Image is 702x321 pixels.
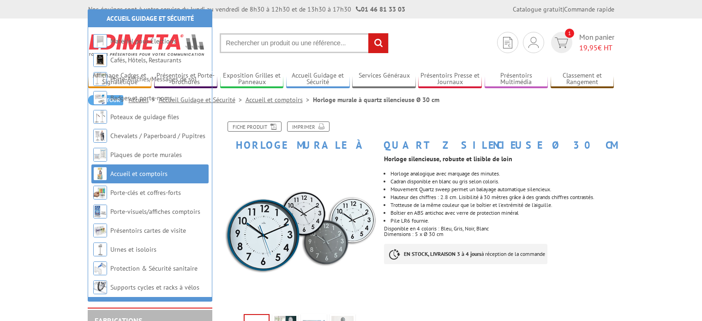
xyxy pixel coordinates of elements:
[390,202,614,208] li: Trotteuse de la même couleur que le boîtier et l’extrémité de l’aiguille.
[368,33,388,53] input: rechercher
[564,5,614,13] a: Commande rapide
[404,250,481,257] strong: EN STOCK, LIVRAISON 3 à 4 jours
[513,5,563,13] a: Catalogue gratuit
[551,72,614,87] a: Classement et Rangement
[390,179,614,184] li: Cadran disponible en blanc ou gris selon coloris.
[110,56,181,64] a: Cafés, Hôtels, Restaurants
[528,37,539,48] img: devis rapide
[93,148,107,162] img: Plaques de porte murales
[352,72,416,87] a: Services Généraux
[565,29,574,38] span: 1
[390,218,614,224] li: Pile LR6 fournie.
[93,186,107,200] img: Porte-clés et coffres-forts
[390,210,614,216] li: Boîtier en ABS antichoc avec verre de protection minéral
[356,5,405,13] strong: 01 46 81 33 03
[503,37,512,48] img: devis rapide
[286,72,350,87] a: Accueil Guidage et Sécurité
[93,167,107,181] img: Accueil et comptoirs
[110,245,156,254] a: Urnes et isoloirs
[384,155,512,163] strong: Horloge silencieuse, robuste et lisible de loin
[93,242,107,256] img: Urnes et isoloirs
[313,95,439,104] li: Horloge murale à quartz silencieuse Ø 30 cm
[110,170,168,178] a: Accueil et comptoirs
[390,187,614,192] li: Mouvement Quartz sweep permet un balayage automatique silencieux.
[418,72,482,87] a: Présentoirs Presse et Journaux
[110,151,182,159] a: Plaques de porte murales
[110,94,172,102] a: Badges et porte-noms
[228,121,282,132] a: Fiche produit
[88,5,405,14] div: Nos équipes sont à votre service du lundi au vendredi de 8h30 à 12h30 et de 13h30 à 17h30
[246,96,313,104] a: Accueil et comptoirs
[384,244,547,264] p: à réception de la commande
[93,224,107,237] img: Présentoirs cartes de visite
[107,14,194,23] a: Accueil Guidage et Sécurité
[110,37,176,45] a: Matériel pour Élections
[110,132,205,140] a: Chevalets / Paperboard / Pupitres
[110,113,179,121] a: Poteaux de guidage files
[579,32,614,53] span: Mon panier
[390,171,614,176] li: Horloge analogique avec marquage des minutes.
[93,110,107,124] img: Poteaux de guidage files
[384,226,614,231] div: Disponible en 4 coloris : Bleu, Gris, Noir, Blanc
[93,129,107,143] img: Chevalets / Paperboard / Pupitres
[549,32,614,53] a: devis rapide 1 Mon panier 19,95€ HT
[93,53,107,67] img: Cafés, Hôtels, Restaurants
[110,188,181,197] a: Porte-clés et coffres-forts
[485,72,548,87] a: Présentoirs Multimédia
[579,42,614,53] span: € HT
[93,34,107,48] img: Matériel pour Élections
[154,72,218,87] a: Présentoirs et Porte-brochures
[384,231,614,237] div: Dimensions : 5 x Ø 30 cm
[110,226,186,235] a: Présentoirs cartes de visite
[220,72,284,87] a: Exposition Grilles et Panneaux
[390,194,614,200] li: Hauteur des chiffres : 2.8 cm. Lisibilité à 30 mètres grâce à des grands chiffres contrastés.
[513,5,614,14] div: |
[555,37,568,48] img: devis rapide
[88,72,152,87] a: Affichage Cadres et Signalétique
[93,91,107,105] img: Badges et porte-noms
[110,207,200,216] a: Porte-visuels/affiches comptoirs
[220,33,389,53] input: Rechercher un produit ou une référence...
[93,205,107,218] img: Porte-visuels/affiches comptoirs
[287,121,330,132] a: Imprimer
[222,155,378,311] img: horloges_montage_11244--5-6-7_600px.jpg
[579,43,598,52] span: 19,95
